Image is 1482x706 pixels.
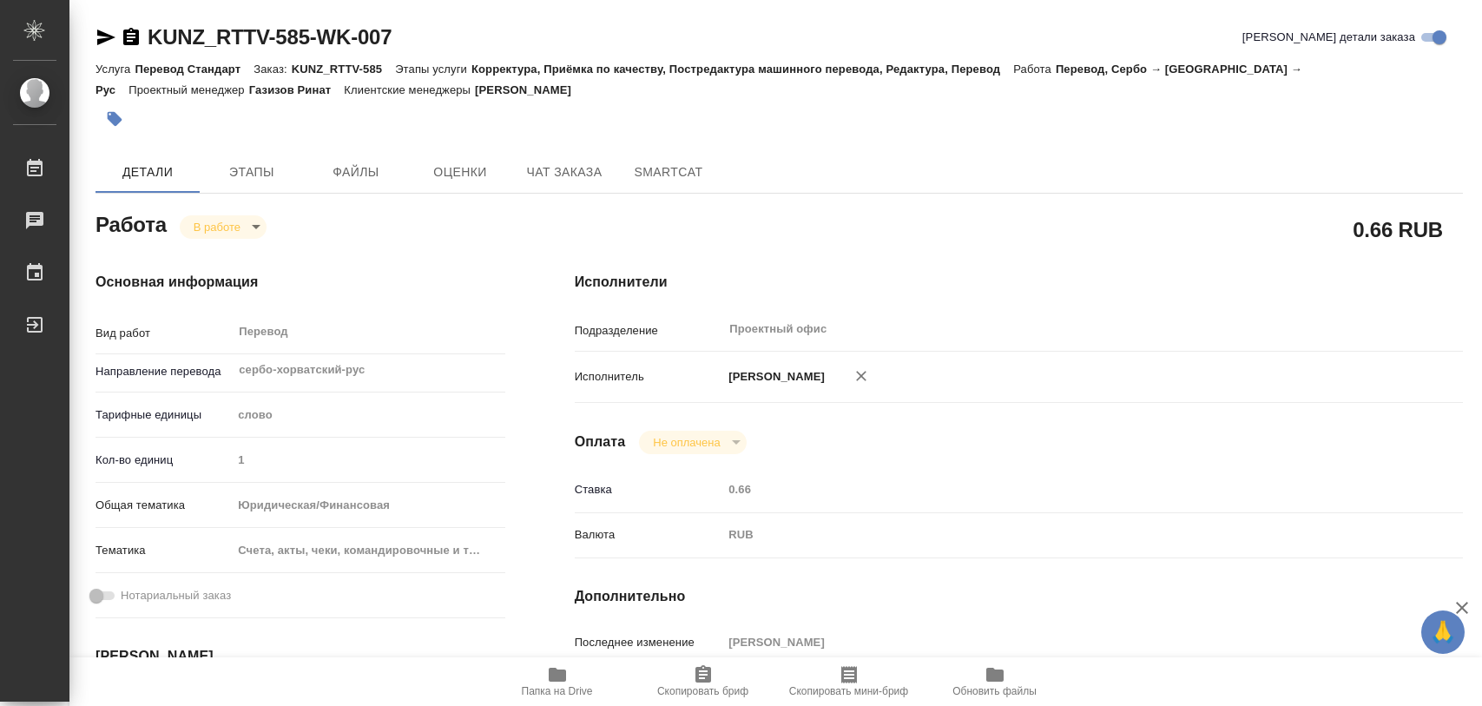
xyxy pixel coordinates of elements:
p: Подразделение [575,322,723,340]
h2: Работа [96,208,167,239]
span: Скопировать бриф [657,685,748,697]
p: Корректура, Приёмка по качеству, Постредактура машинного перевода, Редактура, Перевод [471,63,1013,76]
p: [PERSON_NAME] [722,368,825,386]
p: Исполнитель [575,368,723,386]
div: В работе [180,215,267,239]
h4: Основная информация [96,272,505,293]
div: RUB [722,520,1388,550]
button: Добавить тэг [96,100,134,138]
span: SmartCat [627,162,710,183]
div: Юридическая/Финансовая [232,491,504,520]
p: Тематика [96,542,232,559]
h4: [PERSON_NAME] [96,646,505,667]
span: Скопировать мини-бриф [789,685,908,697]
button: В работе [188,220,246,234]
p: Ставка [575,481,723,498]
div: В работе [639,431,746,454]
p: Заказ: [254,63,291,76]
span: Чат заказа [523,162,606,183]
p: Перевод Стандарт [135,63,254,76]
button: Обновить файлы [922,657,1068,706]
p: Последнее изменение [575,634,723,651]
p: Клиентские менеджеры [344,83,475,96]
h2: 0.66 RUB [1353,214,1443,244]
p: [PERSON_NAME] [475,83,584,96]
span: Этапы [210,162,293,183]
p: Газизов Ринат [249,83,345,96]
span: [PERSON_NAME] детали заказа [1242,29,1415,46]
p: KUNZ_RTTV-585 [292,63,395,76]
span: Нотариальный заказ [121,587,231,604]
span: Файлы [314,162,398,183]
p: Услуга [96,63,135,76]
input: Пустое поле [722,477,1388,502]
button: Скопировать мини-бриф [776,657,922,706]
input: Пустое поле [722,630,1388,655]
button: Скопировать ссылку [121,27,142,48]
button: Скопировать ссылку для ЯМессенджера [96,27,116,48]
span: Детали [106,162,189,183]
button: Не оплачена [648,435,725,450]
button: Скопировать бриф [630,657,776,706]
p: Тарифные единицы [96,406,232,424]
span: Оценки [418,162,502,183]
a: KUNZ_RTTV-585-WK-007 [148,25,392,49]
p: Этапы услуги [395,63,471,76]
p: Кол-во единиц [96,452,232,469]
h4: Дополнительно [575,586,1463,607]
h4: Исполнители [575,272,1463,293]
button: Папка на Drive [484,657,630,706]
p: Направление перевода [96,363,232,380]
button: 🙏 [1421,610,1465,654]
button: Удалить исполнителя [842,357,880,395]
span: 🙏 [1428,614,1458,650]
p: Общая тематика [96,497,232,514]
div: Счета, акты, чеки, командировочные и таможенные документы [232,536,504,565]
p: Вид работ [96,325,232,342]
div: слово [232,400,504,430]
p: Валюта [575,526,723,544]
span: Папка на Drive [522,685,593,697]
span: Обновить файлы [952,685,1037,697]
h4: Оплата [575,432,626,452]
input: Пустое поле [232,447,504,472]
p: Проектный менеджер [128,83,248,96]
p: Работа [1013,63,1056,76]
